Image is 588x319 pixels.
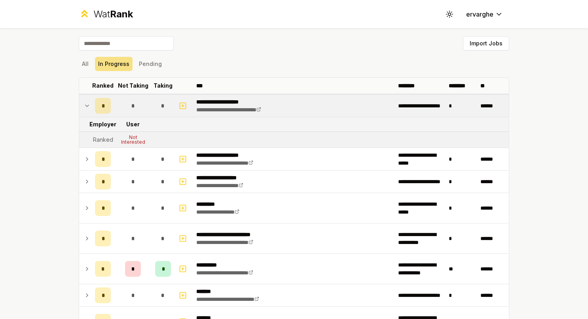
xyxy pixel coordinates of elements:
[118,82,148,90] p: Not Taking
[92,82,114,90] p: Ranked
[466,9,493,19] span: ervarghe
[95,57,133,71] button: In Progress
[79,57,92,71] button: All
[79,8,133,21] a: WatRank
[93,8,133,21] div: Wat
[463,36,509,51] button: Import Jobs
[93,136,113,144] div: Ranked
[136,57,165,71] button: Pending
[114,117,152,131] td: User
[92,117,114,131] td: Employer
[110,8,133,20] span: Rank
[154,82,173,90] p: Taking
[460,7,509,21] button: ervarghe
[117,135,149,144] div: Not Interested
